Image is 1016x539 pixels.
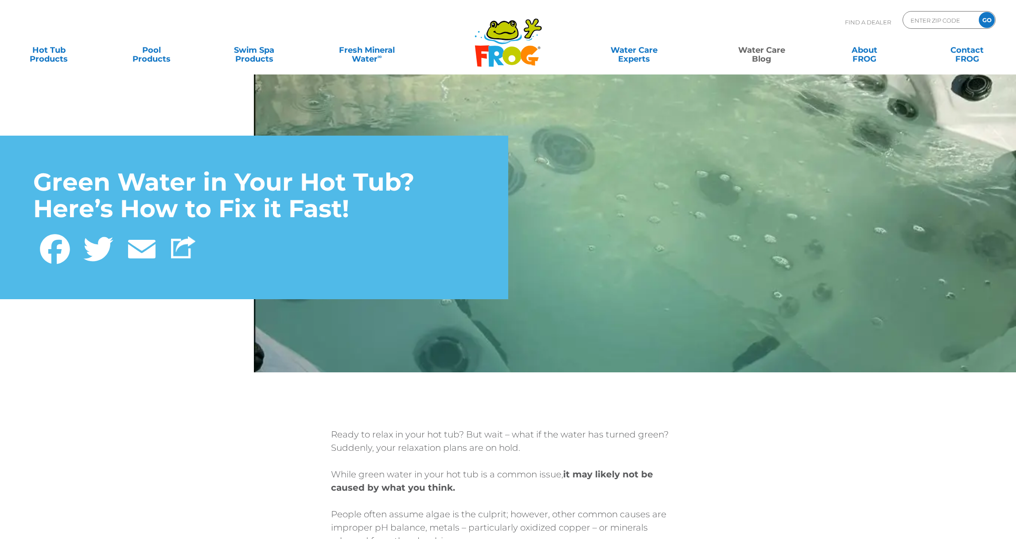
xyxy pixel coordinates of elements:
[569,41,699,59] a: Water CareExperts
[825,41,904,59] a: AboutFROG
[979,12,995,28] input: GO
[378,53,382,60] sup: ∞
[112,41,191,59] a: PoolProducts
[722,41,802,59] a: Water CareBlog
[77,229,120,266] a: Twitter
[317,41,417,59] a: Fresh MineralWater∞
[33,169,475,223] h1: Green Water in Your Hot Tub? Here’s How to Fix it Fast!
[331,428,685,454] p: Ready to relax in your hot tub? But wait – what if the water has turned green? Suddenly, your rel...
[9,41,89,59] a: Hot TubProducts
[910,14,969,27] input: Zip Code Form
[845,11,891,33] p: Find A Dealer
[927,41,1007,59] a: ContactFROG
[171,236,195,258] img: Share
[331,468,685,494] p: While green water in your hot tub is a common issue,
[214,41,294,59] a: Swim SpaProducts
[33,229,77,266] a: Facebook
[120,229,163,266] a: Email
